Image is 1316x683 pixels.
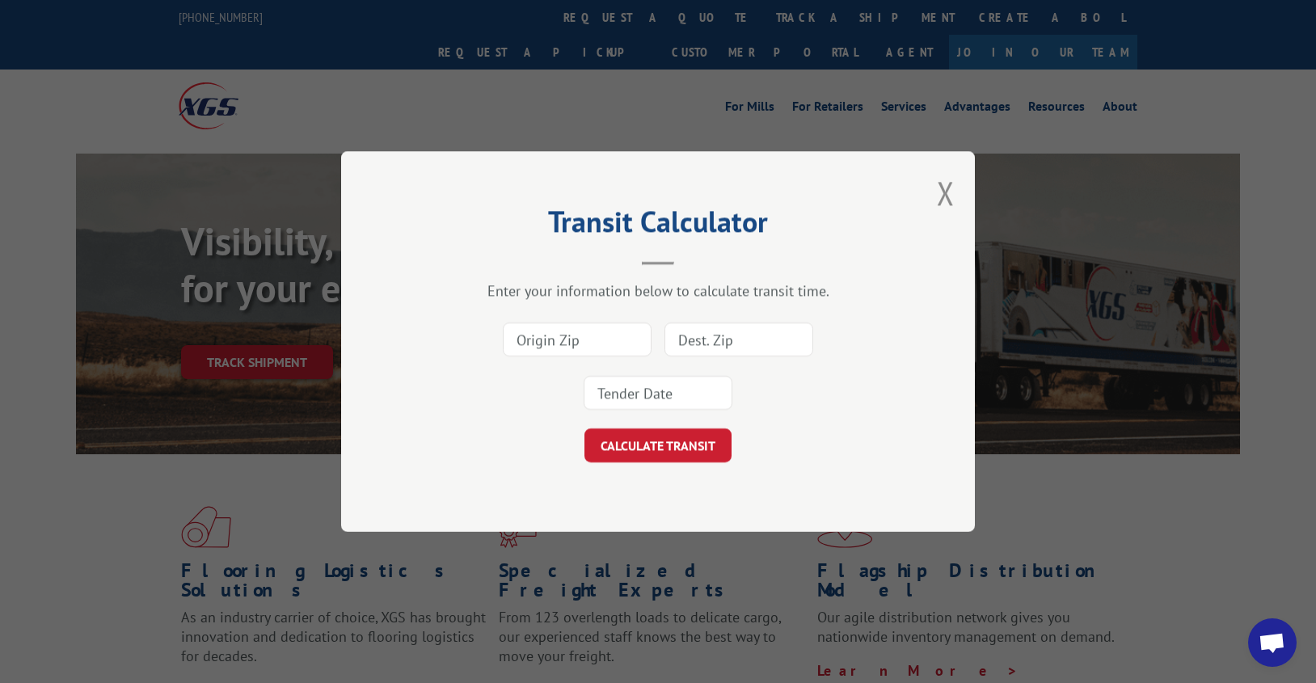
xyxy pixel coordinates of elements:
[1248,618,1297,667] a: Open chat
[584,376,732,410] input: Tender Date
[422,281,894,300] div: Enter your information below to calculate transit time.
[664,323,813,356] input: Dest. Zip
[503,323,652,356] input: Origin Zip
[584,428,732,462] button: CALCULATE TRANSIT
[422,210,894,241] h2: Transit Calculator
[937,171,955,214] button: Close modal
